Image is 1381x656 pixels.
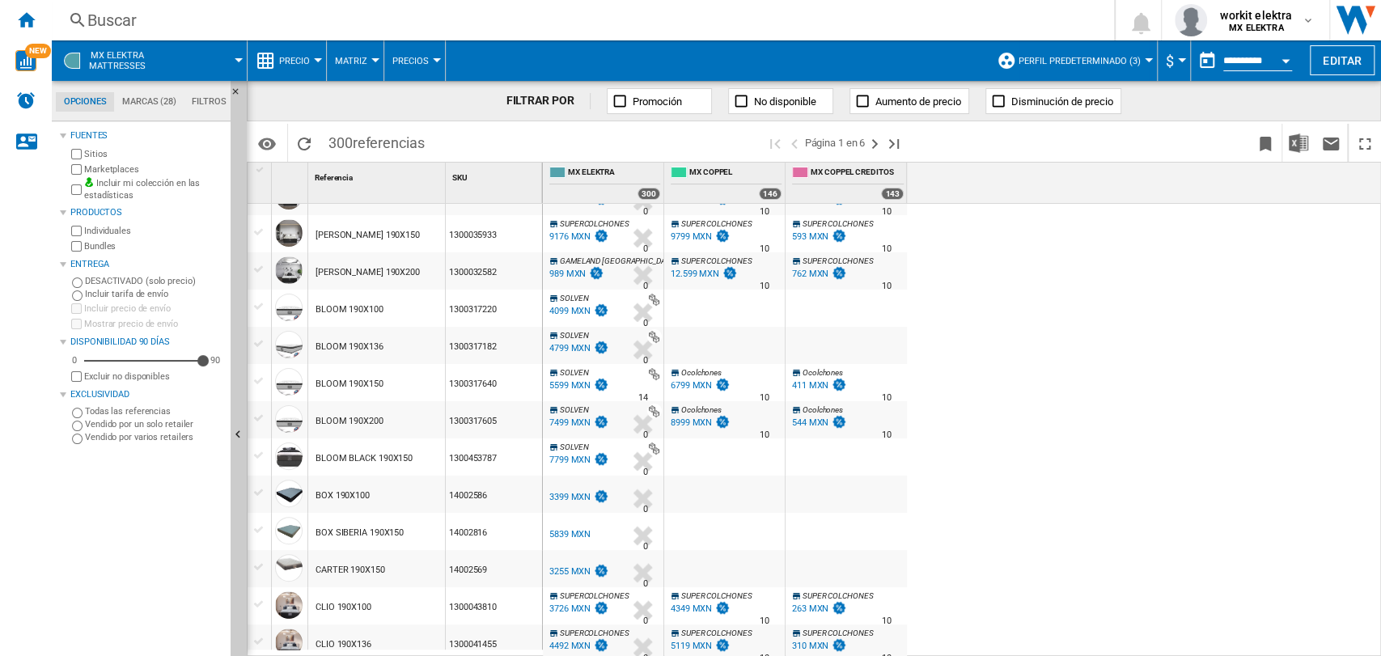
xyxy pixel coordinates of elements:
img: promotionV3.png [588,266,604,280]
div: 146 offers sold by MX COPPEL [759,188,782,200]
md-slider: Disponibilidad [84,353,203,369]
div: 762 MXN [790,266,847,282]
input: Incluir precio de envío [71,303,82,314]
div: BOX 190X100 [316,477,370,514]
div: Disponibilidad 90 Días [70,336,224,349]
button: Precios [392,40,437,81]
div: BLOOM BLACK 190X150 [316,440,413,477]
img: promotionV3.png [831,378,847,391]
span: MX COPPEL CREDITOS [811,167,904,180]
div: [PERSON_NAME] 190X150 [316,217,420,254]
button: Open calendar [1271,44,1300,73]
input: Bundles [71,241,82,252]
img: promotionV3.png [831,638,847,652]
button: Perfil predeterminado (3) [1019,40,1149,81]
span: Página 1 en 6 [804,124,865,162]
input: Vendido por un solo retailer [72,421,83,431]
img: promotionV3.png [593,489,609,503]
button: Enviar este reporte por correo electrónico [1315,124,1347,162]
div: Tiempo de entrega : 10 días [882,278,892,294]
div: Tiempo de entrega : 0 día [643,204,648,220]
img: excel-24x24.png [1289,133,1308,153]
div: Fuentes [70,129,224,142]
div: Tiempo de entrega : 0 día [643,502,648,518]
button: Aumento de precio [849,88,969,114]
div: MX COPPEL CREDITOS 143 offers sold by MX COPPEL CREDITOS [789,163,907,203]
label: Incluir precio de envío [84,303,224,315]
div: 5839 MXN [547,527,591,543]
div: Tiempo de entrega : 10 días [882,390,892,406]
span: SUPER COLCHONES [681,591,752,600]
img: profile.jpg [1175,4,1207,36]
div: BOX SIBERIA 190X150 [316,514,404,552]
div: Sort None [275,163,307,188]
span: SUPER COLCHONES [803,256,874,265]
div: BLOOM 190X150 [316,366,383,403]
img: mysite-bg-18x18.png [84,177,94,187]
div: 4349 MXN [671,603,712,614]
div: 5119 MXN [668,638,731,654]
span: workit elektra [1220,7,1292,23]
button: Última página [884,124,904,162]
div: 762 MXN [792,269,828,279]
span: SUPER COLCHONES [803,591,874,600]
input: DESACTIVADO (solo precio) [72,277,83,288]
div: Buscar [87,9,1072,32]
div: 1300317220 [446,290,542,327]
div: Tiempo de entrega : 10 días [760,241,769,257]
img: promotionV3.png [714,415,731,429]
button: Disminución de precio [985,88,1121,114]
div: 1300043810 [446,587,542,624]
button: Recargar [288,124,320,162]
div: 0 [68,354,81,366]
span: $ [1166,53,1174,70]
md-tab-item: Opciones [56,92,114,112]
button: md-calendar [1191,44,1223,77]
button: $ [1166,40,1182,81]
button: Primera página [765,124,785,162]
md-tab-item: Filtros [184,92,234,112]
label: Incluir tarifa de envío [85,288,224,300]
span: MX COPPEL [689,167,782,180]
div: BLOOM 190X200 [316,403,383,440]
label: Sitios [84,148,224,160]
div: 14002569 [446,550,542,587]
div: 4492 MXN [549,641,591,651]
div: Tiempo de entrega : 10 días [882,204,892,220]
span: SUPERCOLCHONES [560,591,629,600]
div: Tiempo de entrega : 0 día [643,539,648,555]
div: BLOOM 190X100 [316,291,383,328]
div: 90 [206,354,224,366]
div: 9799 MXN [668,229,731,245]
span: Aumento de precio [875,95,960,108]
div: Tiempo de entrega : 0 día [643,613,648,629]
span: 300 [320,124,433,158]
div: Entrega [70,258,224,271]
button: >Página anterior [785,124,804,162]
div: Sort None [311,163,445,188]
label: Incluir mi colección en las estadísticas [84,177,224,202]
input: Incluir tarifa de envío [72,290,83,301]
img: promotionV3.png [722,266,738,280]
div: Tiempo de entrega : 0 día [643,241,648,257]
div: 14002816 [446,513,542,550]
span: SUPER COLCHONES [681,628,752,637]
img: promotionV3.png [831,229,847,243]
div: 3726 MXN [549,603,591,614]
div: 7499 MXN [547,415,609,431]
img: promotionV3.png [714,378,731,391]
input: Mostrar precio de envío [71,371,82,382]
span: Promoción [632,95,681,108]
div: 6799 MXN [671,380,712,391]
div: 593 MXN [790,229,847,245]
input: Mostrar precio de envío [71,319,82,329]
span: NEW [25,44,51,58]
span: SUPERCOLCHONES [560,628,629,637]
input: Todas las referencias [72,408,83,418]
div: Tiempo de entrega : 10 días [882,613,892,629]
div: Matriz [335,40,375,81]
span: SUPER COLCHONES [803,628,874,637]
button: Maximizar [1349,124,1381,162]
button: Página siguiente [865,124,884,162]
